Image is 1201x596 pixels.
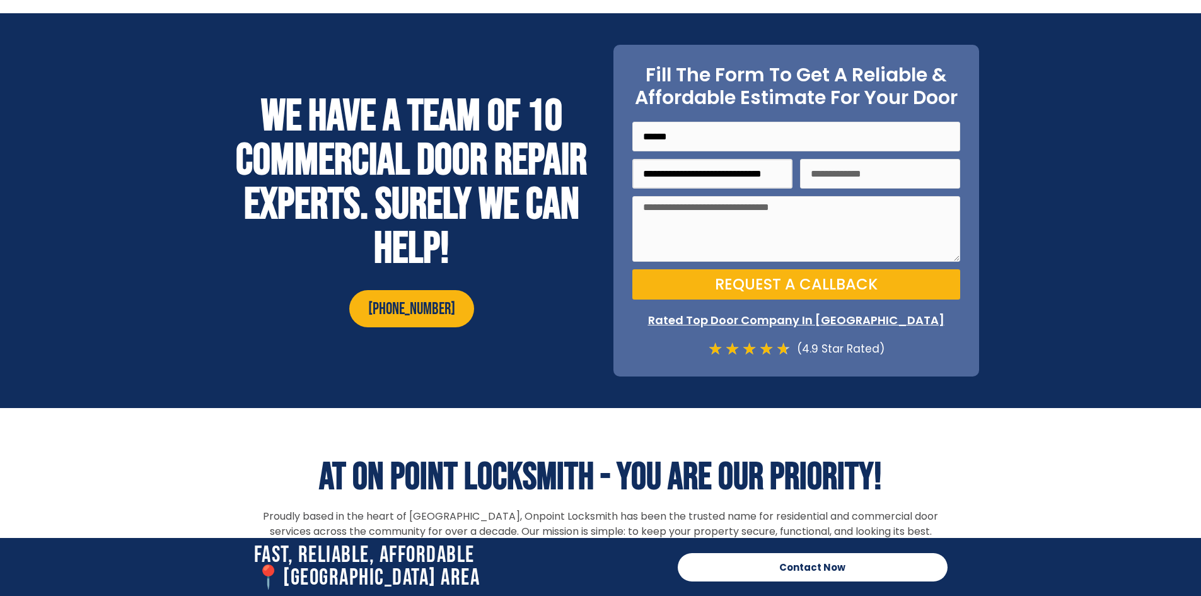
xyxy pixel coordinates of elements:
[678,553,948,581] a: Contact Now
[368,300,455,320] span: [PHONE_NUMBER]
[776,341,791,358] i: ★
[725,341,740,358] i: ★
[254,509,948,539] p: Proudly based in the heart of [GEOGRAPHIC_DATA], Onpoint Locksmith has been the trusted name for ...
[632,269,960,300] button: Request a Callback
[708,341,791,358] div: 4.7/5
[632,122,960,307] form: On Point Locksmith
[708,341,722,358] i: ★
[229,95,595,271] h2: WE HAVE A TEAM OF 10 COMMERCIAL DOOR REPAIR EXPERTS. SURELY WE CAN HELP!
[349,290,474,327] a: [PHONE_NUMBER]
[791,341,885,358] div: (4.9 Star Rated)
[759,341,774,358] i: ★
[254,544,665,590] h2: Fast, Reliable, Affordable 📍[GEOGRAPHIC_DATA] Area
[779,563,845,572] span: Contact Now
[632,312,960,328] p: Rated Top Door Company In [GEOGRAPHIC_DATA]
[715,277,878,292] span: Request a Callback
[632,64,960,109] h2: Fill The Form To Get A Reliable & Affordable Estimate For Your Door
[742,341,757,358] i: ★
[254,459,948,496] h2: AT ON POINT LOCKSMITH - YOU ARE OUR PRIORITY!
